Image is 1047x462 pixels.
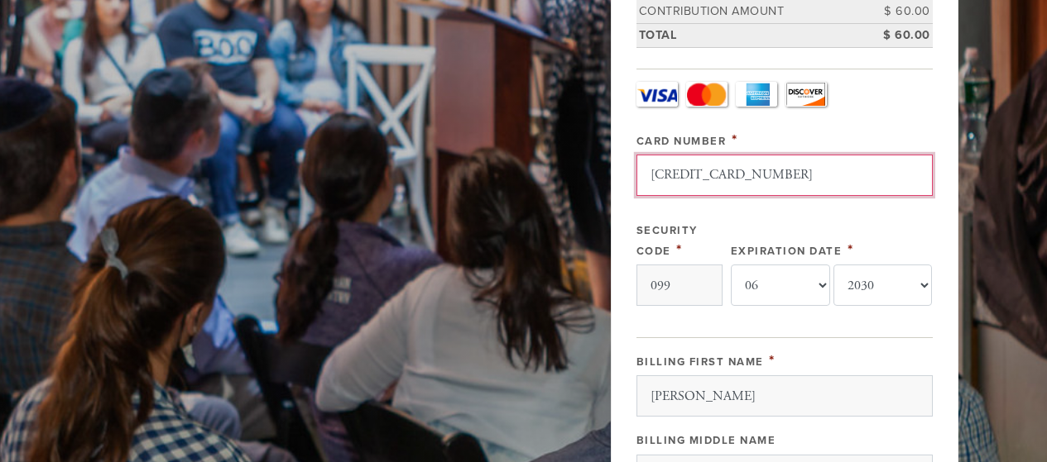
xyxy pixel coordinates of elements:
label: Card Number [636,135,727,148]
span: This field is required. [732,131,738,149]
a: Discover [785,82,827,107]
a: Amex [736,82,777,107]
label: Billing First Name [636,355,764,369]
span: This field is required. [769,351,776,369]
a: Visa [636,82,678,107]
td: $ 60.00 [858,23,933,47]
select: Expiration Date year [833,264,933,306]
select: Expiration Date month [731,264,830,306]
label: Expiration Date [731,245,843,258]
a: MasterCard [686,82,728,107]
td: Total [636,23,858,47]
span: This field is required. [848,241,854,259]
span: This field is required. [676,241,683,259]
label: Security Code [636,224,698,258]
label: Billing Middle Name [636,434,776,447]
